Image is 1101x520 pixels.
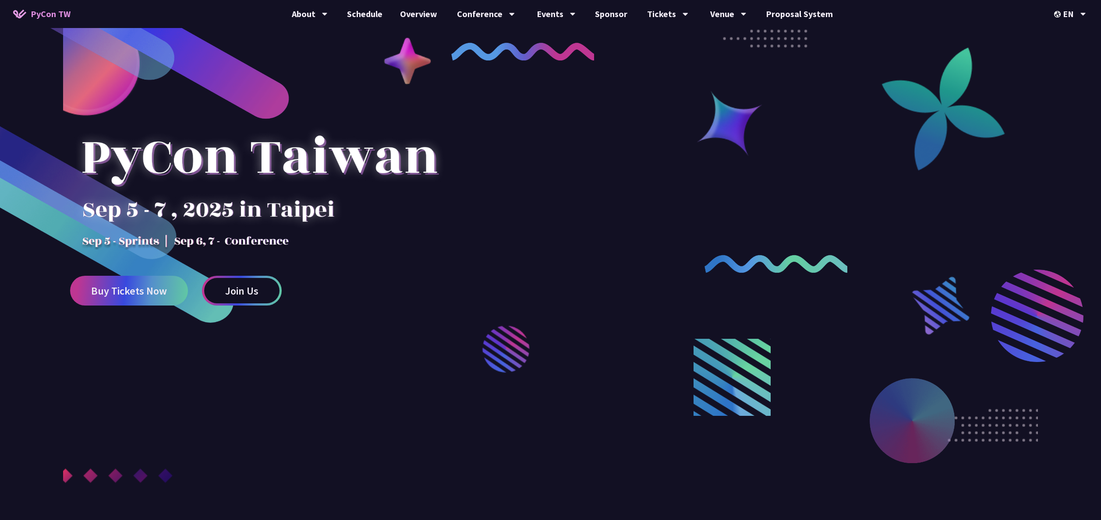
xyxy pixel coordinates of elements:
[13,10,26,18] img: Home icon of PyCon TW 2025
[70,276,188,306] a: Buy Tickets Now
[704,255,848,273] img: curly-2.e802c9f.png
[225,285,258,296] span: Join Us
[451,42,595,60] img: curly-1.ebdbada.png
[31,7,71,21] span: PyCon TW
[202,276,282,306] a: Join Us
[91,285,167,296] span: Buy Tickets Now
[1054,11,1063,18] img: Locale Icon
[4,3,79,25] a: PyCon TW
